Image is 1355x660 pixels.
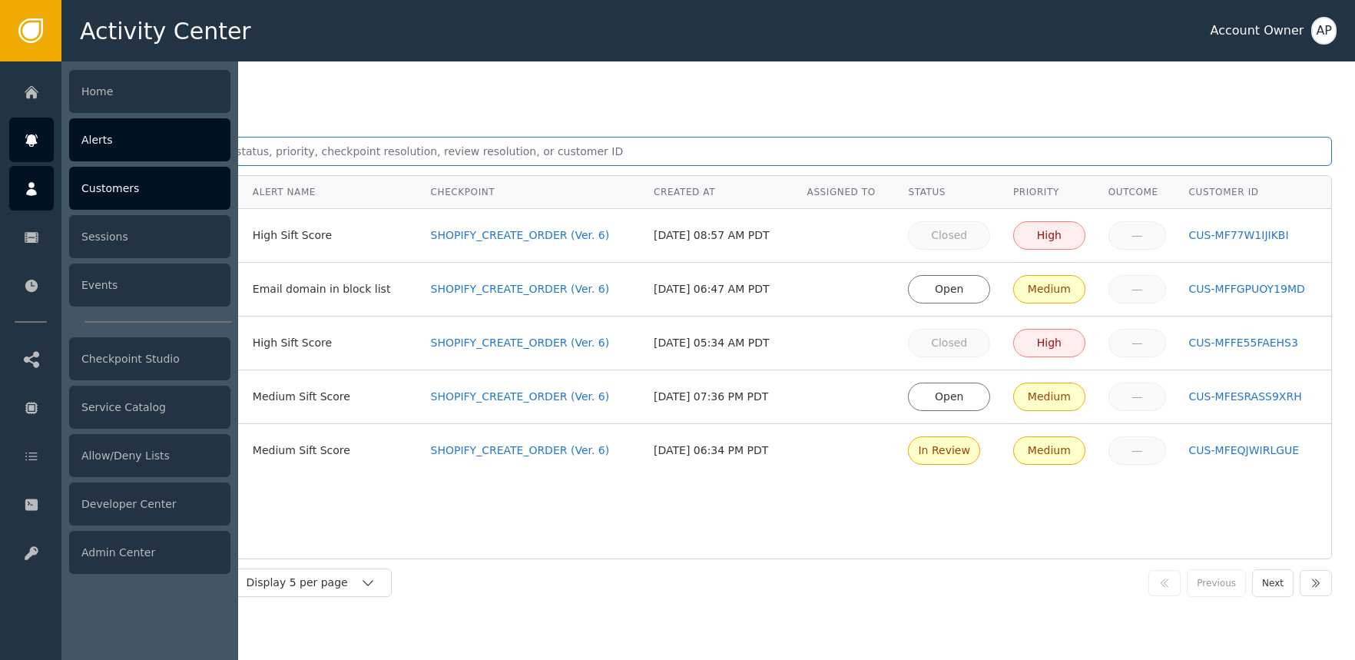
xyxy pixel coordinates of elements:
[9,69,230,114] a: Home
[807,185,886,199] div: Assigned To
[253,335,408,351] div: High Sift Score
[1023,443,1075,459] div: Medium
[431,389,631,405] a: SHOPIFY_CREATE_ORDER (Ver. 6)
[69,167,230,210] div: Customers
[69,70,230,113] div: Home
[1189,281,1320,297] a: CUS-MFFGPUOY19MD
[431,185,631,199] div: Checkpoint
[918,443,969,459] div: In Review
[918,227,979,244] div: Closed
[253,389,408,405] div: Medium Sift Score
[247,575,360,591] div: Display 5 per page
[431,227,631,244] a: SHOPIFY_CREATE_ORDER (Ver. 6)
[253,281,408,297] div: Email domain in block list
[1023,335,1075,351] div: High
[1013,185,1085,199] div: Priority
[9,214,230,259] a: Sessions
[1189,185,1320,199] div: Customer ID
[1189,335,1320,351] a: CUS-MFFE55FAEHS3
[918,389,979,405] div: Open
[69,118,230,161] div: Alerts
[642,209,796,263] td: [DATE] 08:57 AM PDT
[431,335,631,351] a: SHOPIFY_CREATE_ORDER (Ver. 6)
[69,264,230,307] div: Events
[1189,389,1320,405] a: CUS-MFESRASS9XRH
[253,185,408,199] div: Alert Name
[253,227,408,244] div: High Sift Score
[1023,227,1075,244] div: High
[69,215,230,258] div: Sessions
[69,434,230,477] div: Allow/Deny Lists
[1118,389,1156,405] div: —
[1108,185,1166,199] div: Outcome
[431,281,631,297] a: SHOPIFY_CREATE_ORDER (Ver. 6)
[69,386,230,429] div: Service Catalog
[9,337,230,381] a: Checkpoint Studio
[69,483,230,526] div: Developer Center
[1189,227,1320,244] a: CUS-MF77W1IJIKBI
[1118,443,1156,459] div: —
[642,317,796,370] td: [DATE] 05:34 AM PDT
[642,424,796,477] td: [DATE] 06:34 PM PDT
[9,482,230,526] a: Developer Center
[431,443,631,459] a: SHOPIFY_CREATE_ORDER (Ver. 6)
[9,530,230,575] a: Admin Center
[1023,281,1075,297] div: Medium
[1210,22,1304,40] div: Account Owner
[9,433,230,478] a: Allow/Deny Lists
[918,281,979,297] div: Open
[9,118,230,162] a: Alerts
[1311,17,1337,45] button: AP
[918,335,979,351] div: Closed
[1118,227,1156,244] div: —
[80,14,251,48] span: Activity Center
[9,385,230,429] a: Service Catalog
[84,137,1332,166] input: Search by alert ID, agent, status, priority, checkpoint resolution, review resolution, or custome...
[908,185,989,199] div: Status
[253,443,408,459] div: Medium Sift Score
[69,531,230,574] div: Admin Center
[642,263,796,317] td: [DATE] 06:47 AM PDT
[230,569,392,597] button: Display 5 per page
[1023,389,1075,405] div: Medium
[9,263,230,307] a: Events
[69,337,230,380] div: Checkpoint Studio
[654,185,784,199] div: Created At
[1189,443,1320,459] a: CUS-MFEQJWIRLGUE
[1252,569,1294,597] button: Next
[1118,335,1156,351] div: —
[1118,281,1156,297] div: —
[642,370,796,424] td: [DATE] 07:36 PM PDT
[9,166,230,211] a: Customers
